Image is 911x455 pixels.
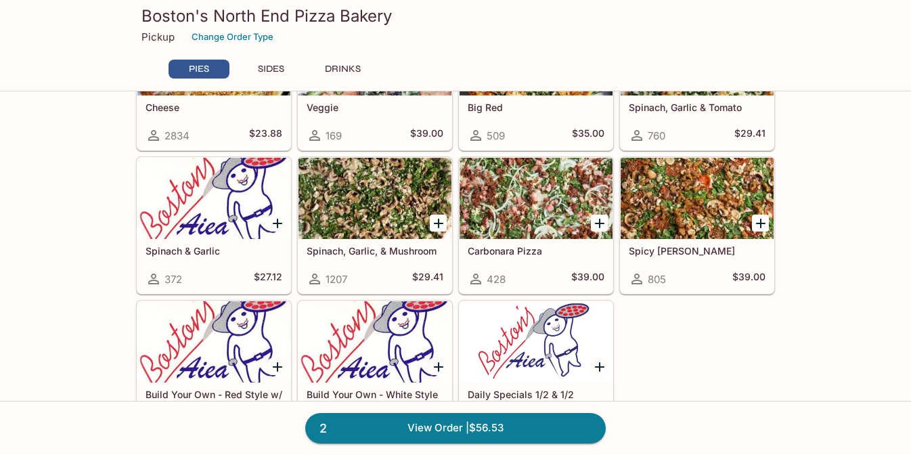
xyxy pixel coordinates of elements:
[269,358,286,375] button: Add Build Your Own - Red Style w/ Cheese
[430,215,447,232] button: Add Spinach, Garlic, & Mushroom
[571,271,604,287] h5: $39.00
[146,102,282,113] h5: Cheese
[648,273,666,286] span: 805
[487,273,506,286] span: 428
[459,301,613,437] a: Daily Specials 1/2 & 1/2 Combo160
[752,215,769,232] button: Add Spicy Jenny
[620,157,774,294] a: Spicy [PERSON_NAME]805$39.00
[137,158,290,239] div: Spinach & Garlic
[269,215,286,232] button: Add Spinach & Garlic
[460,158,613,239] div: Carbonara Pizza
[137,14,290,95] div: Cheese
[169,60,229,79] button: PIES
[137,301,290,383] div: Build Your Own - Red Style w/ Cheese
[648,129,665,142] span: 760
[410,127,443,144] h5: $39.00
[298,158,451,239] div: Spinach, Garlic, & Mushroom
[298,157,452,294] a: Spinach, Garlic, & Mushroom1207$29.41
[298,14,451,95] div: Veggie
[141,5,770,26] h3: Boston's North End Pizza Bakery
[307,102,443,113] h5: Veggie
[591,358,608,375] button: Add Daily Specials 1/2 & 1/2 Combo
[459,157,613,294] a: Carbonara Pizza428$39.00
[326,273,347,286] span: 1207
[487,129,505,142] span: 509
[468,389,604,411] h5: Daily Specials 1/2 & 1/2 Combo
[249,127,282,144] h5: $23.88
[734,127,765,144] h5: $29.41
[254,271,282,287] h5: $27.12
[146,389,282,411] h5: Build Your Own - Red Style w/ Cheese
[591,215,608,232] button: Add Carbonara Pizza
[460,301,613,383] div: Daily Specials 1/2 & 1/2 Combo
[412,271,443,287] h5: $29.41
[732,271,765,287] h5: $39.00
[298,301,451,383] div: Build Your Own - White Style w/ Cheese
[305,413,606,443] a: 2View Order |$56.53
[629,102,765,113] h5: Spinach, Garlic & Tomato
[146,245,282,257] h5: Spinach & Garlic
[141,30,175,43] p: Pickup
[311,419,335,438] span: 2
[137,301,291,437] a: Build Your Own - Red Style w/ Cheese1357$23.88
[307,245,443,257] h5: Spinach, Garlic, & Mushroom
[572,127,604,144] h5: $35.00
[460,14,613,95] div: Big Red
[137,157,291,294] a: Spinach & Garlic372$27.12
[312,60,373,79] button: DRINKS
[629,245,765,257] h5: Spicy [PERSON_NAME]
[468,245,604,257] h5: Carbonara Pizza
[621,14,774,95] div: Spinach, Garlic & Tomato
[621,158,774,239] div: Spicy Jenny
[185,26,280,47] button: Change Order Type
[164,129,190,142] span: 2834
[240,60,301,79] button: SIDES
[164,273,182,286] span: 372
[307,389,443,411] h5: Build Your Own - White Style w/ Cheese
[468,102,604,113] h5: Big Red
[298,301,452,437] a: Build Your Own - White Style w/ Cheese219$23.88
[326,129,342,142] span: 169
[430,358,447,375] button: Add Build Your Own - White Style w/ Cheese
